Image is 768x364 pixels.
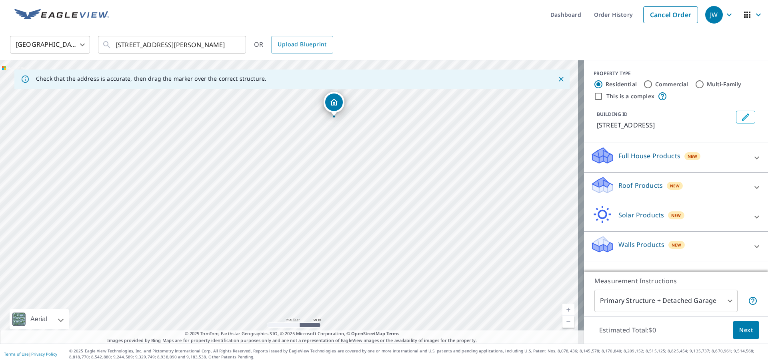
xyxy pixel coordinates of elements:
[707,80,742,88] label: Multi-Family
[116,34,230,56] input: Search by address or latitude-longitude
[618,210,664,220] p: Solar Products
[562,304,574,316] a: Current Level 17, Zoom In
[590,205,762,228] div: Solar ProductsNew
[597,120,733,130] p: [STREET_ADDRESS]
[606,92,654,100] label: This is a complex
[594,276,758,286] p: Measurement Instructions
[671,212,681,219] span: New
[688,153,698,159] span: New
[672,242,682,248] span: New
[14,9,109,21] img: EV Logo
[618,151,680,161] p: Full House Products
[254,36,333,54] div: OR
[271,36,333,54] a: Upload Blueprint
[590,146,762,169] div: Full House ProductsNew
[4,351,29,357] a: Terms of Use
[593,321,662,339] p: Estimated Total: $0
[556,74,566,84] button: Close
[278,40,326,50] span: Upload Blueprint
[594,70,758,77] div: PROPERTY TYPE
[655,80,688,88] label: Commercial
[733,321,759,339] button: Next
[10,309,69,329] div: Aerial
[31,351,57,357] a: Privacy Policy
[36,75,266,82] p: Check that the address is accurate, then drag the marker over the correct structure.
[606,80,637,88] label: Residential
[10,34,90,56] div: [GEOGRAPHIC_DATA]
[736,111,755,123] button: Edit building 1
[670,183,680,189] span: New
[351,330,385,336] a: OpenStreetMap
[748,296,758,306] span: Your report will include the primary structure and a detached garage if one exists.
[705,6,723,24] div: JW
[618,240,664,249] p: Walls Products
[618,181,663,190] p: Roof Products
[597,111,628,117] p: BUILDING ID
[594,290,738,312] div: Primary Structure + Detached Garage
[28,309,50,329] div: Aerial
[590,235,762,258] div: Walls ProductsNew
[590,176,762,199] div: Roof ProductsNew
[562,316,574,328] a: Current Level 17, Zoom Out
[185,330,400,337] span: © 2025 TomTom, Earthstar Geographics SIO, © 2025 Microsoft Corporation, ©
[643,6,698,23] a: Cancel Order
[739,325,753,335] span: Next
[69,348,764,360] p: © 2025 Eagle View Technologies, Inc. and Pictometry International Corp. All Rights Reserved. Repo...
[386,330,400,336] a: Terms
[4,352,57,356] p: |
